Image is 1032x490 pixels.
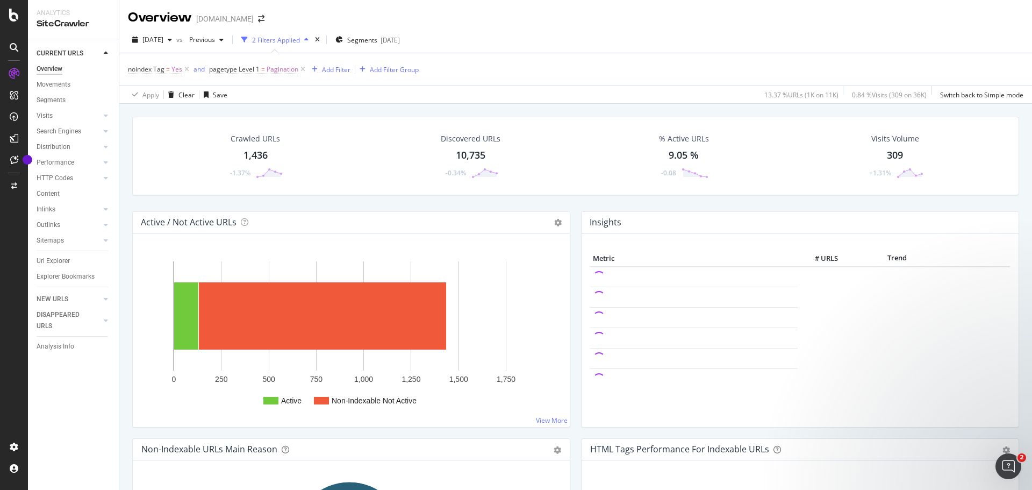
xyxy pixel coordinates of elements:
text: 500 [262,375,275,384]
h4: Active / Not Active URLs [141,215,236,230]
div: CURRENT URLS [37,48,83,59]
div: Analytics [37,9,110,18]
div: Clear [178,90,195,100]
div: Discovered URLs [441,133,500,144]
div: Content [37,188,60,200]
div: Crawled URLs [231,133,280,144]
div: Movements [37,79,70,90]
iframe: Intercom notifications message [817,386,1032,461]
a: Segments [37,95,111,106]
a: Movements [37,79,111,90]
div: Search Engines [37,126,81,137]
span: = [166,65,170,74]
div: arrow-right-arrow-left [258,15,264,23]
div: NEW URLS [37,294,68,305]
div: times [313,34,322,45]
div: HTML Tags Performance for Indexable URLs [590,444,769,455]
span: Yes [171,62,182,77]
div: Switch back to Simple mode [940,90,1023,100]
div: Inlinks [37,204,55,215]
div: Segments [37,95,66,106]
iframe: Intercom live chat [995,453,1021,479]
div: 0.84 % Visits ( 309 on 36K ) [852,90,927,100]
a: Outlinks [37,219,101,231]
a: Visits [37,110,101,122]
button: 2 Filters Applied [237,31,313,48]
div: Overview [37,63,62,75]
span: Segments [347,35,377,45]
div: Analysis Info [37,341,74,352]
a: Url Explorer [37,255,111,267]
div: Explorer Bookmarks [37,271,95,282]
div: Performance [37,157,74,168]
th: Trend [841,251,954,267]
button: Apply [128,86,159,103]
div: Tooltip anchor [23,155,32,165]
a: HTTP Codes [37,173,101,184]
a: Search Engines [37,126,101,137]
text: 250 [215,375,228,384]
div: Save [213,90,227,100]
div: Distribution [37,141,70,153]
span: noindex Tag [128,65,164,74]
div: 9.05 % [669,148,699,162]
div: Non-Indexable URLs Main Reason [141,444,277,455]
div: 1,436 [243,148,268,162]
button: Segments[DATE] [331,31,404,48]
div: Sitemaps [37,235,64,246]
button: Add Filter Group [355,63,419,76]
div: SiteCrawler [37,18,110,30]
span: 2 [1017,453,1026,462]
a: Overview [37,63,111,75]
button: Clear [164,86,195,103]
text: 1,250 [402,375,420,384]
div: -0.08 [661,168,676,177]
div: [DATE] [381,35,400,45]
span: vs [176,35,185,44]
a: Inlinks [37,204,101,215]
text: Non-Indexable Not Active [332,396,417,405]
div: Url Explorer [37,255,70,267]
div: -0.34% [446,168,466,177]
text: 1,000 [354,375,373,384]
span: 2025 Aug. 10th [142,35,163,44]
th: # URLS [798,251,841,267]
a: Sitemaps [37,235,101,246]
button: Switch back to Simple mode [936,86,1023,103]
div: 10,735 [456,148,485,162]
button: Save [199,86,227,103]
div: HTTP Codes [37,173,73,184]
a: Explorer Bookmarks [37,271,111,282]
div: 309 [887,148,903,162]
div: Overview [128,9,192,27]
div: Apply [142,90,159,100]
a: Analysis Info [37,341,111,352]
div: Outlinks [37,219,60,231]
svg: A chart. [141,251,557,418]
a: Performance [37,157,101,168]
div: % Active URLs [659,133,709,144]
div: and [193,65,205,74]
div: [DOMAIN_NAME] [196,13,254,24]
a: Distribution [37,141,101,153]
i: Options [554,219,562,226]
text: Active [281,396,302,405]
span: pagetype Level 1 [209,65,260,74]
div: +1.31% [869,168,891,177]
a: NEW URLS [37,294,101,305]
button: [DATE] [128,31,176,48]
text: 750 [310,375,323,384]
button: Previous [185,31,228,48]
a: CURRENT URLS [37,48,101,59]
div: gear [554,446,561,454]
span: Previous [185,35,215,44]
div: 13.37 % URLs ( 1K on 11K ) [764,90,838,100]
div: DISAPPEARED URLS [37,309,91,332]
div: Visits Volume [871,133,919,144]
text: 0 [172,375,176,384]
div: Visits [37,110,53,122]
a: View More [536,416,568,425]
text: 1,750 [497,375,515,384]
span: = [261,65,265,74]
div: Add Filter Group [370,65,419,74]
